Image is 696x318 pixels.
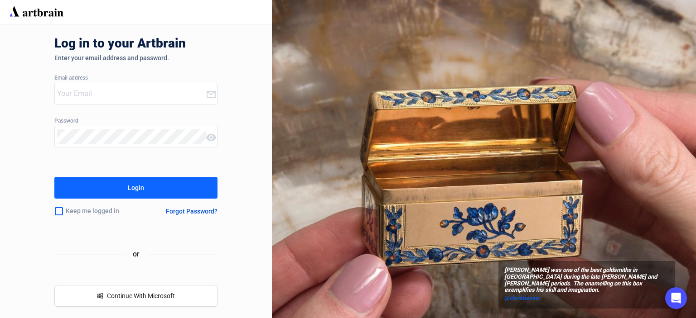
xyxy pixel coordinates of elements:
[54,54,217,62] div: Enter your email address and password.
[54,177,217,199] button: Login
[97,293,103,299] span: windows
[128,180,144,195] div: Login
[57,86,206,101] input: Your Email
[166,208,217,215] div: Forgot Password?
[54,202,144,221] div: Keep me logged in
[504,294,540,301] span: @christiesinc
[107,292,175,299] span: Continue With Microsoft
[54,36,326,54] div: Log in to your Artbrain
[54,285,217,307] button: windowsContinue With Microsoft
[504,267,669,294] span: [PERSON_NAME] was one of the best goldsmiths in [GEOGRAPHIC_DATA] during the late [PERSON_NAME] a...
[504,294,669,303] a: @christiesinc
[126,248,147,260] span: or
[54,75,217,81] div: Email address
[54,118,217,124] div: Password
[665,287,687,309] div: Open Intercom Messenger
